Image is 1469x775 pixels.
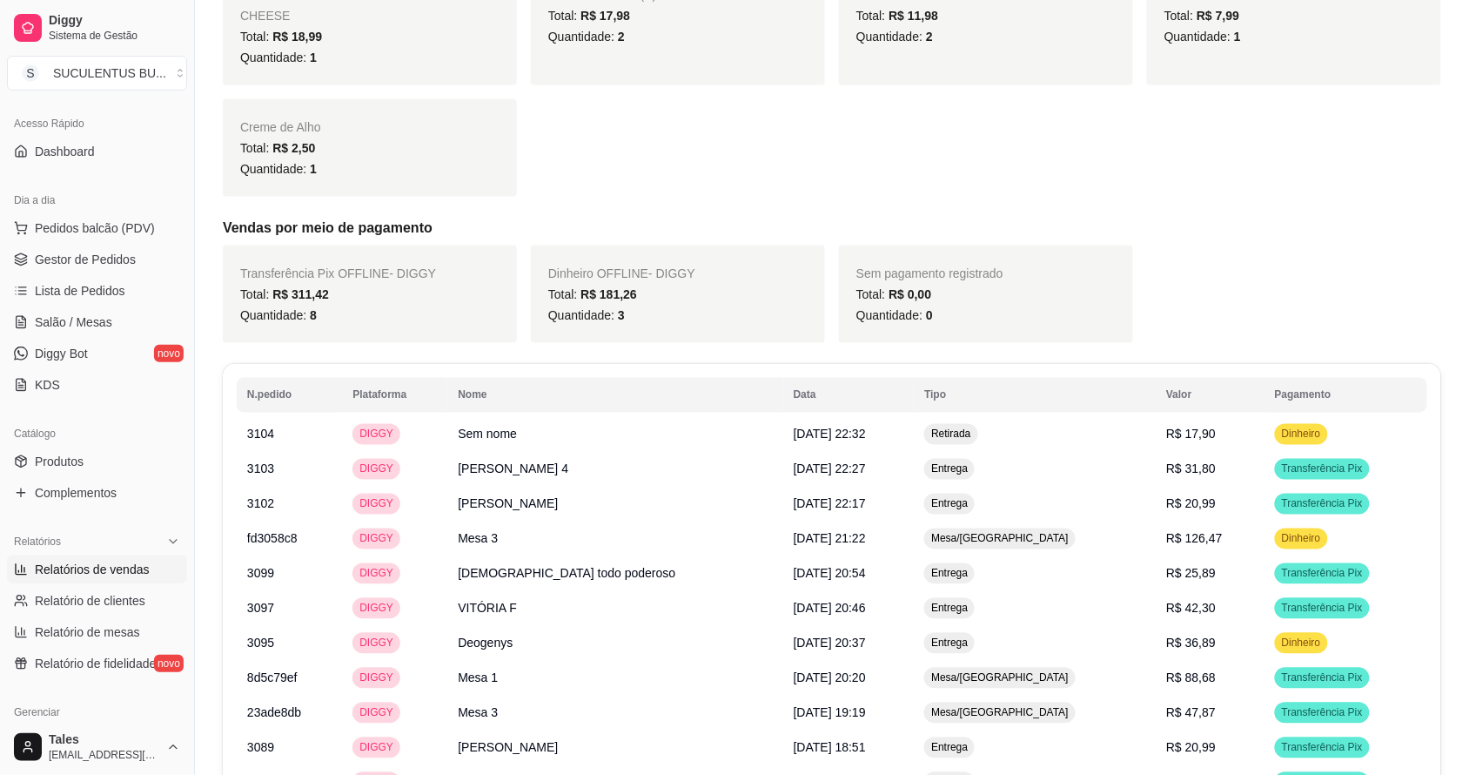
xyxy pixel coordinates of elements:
[272,141,315,155] span: R$ 2,50
[618,30,625,44] span: 2
[35,282,125,300] span: Lista de Pedidos
[7,556,187,583] a: Relatórios de vendas
[7,420,187,448] div: Catálogo
[35,376,60,394] span: KDS
[356,532,397,546] span: DIGGY
[1278,602,1366,616] span: Transferência Pix
[342,378,447,413] th: Plataforma
[240,266,436,280] span: Transferência Pix OFFLINE - DIGGY
[856,308,933,322] span: Quantidade:
[7,698,187,726] div: Gerenciar
[794,602,866,616] span: [DATE] 20:46
[580,287,637,301] span: R$ 181,26
[1234,30,1241,44] span: 1
[794,428,866,441] span: [DATE] 22:32
[1278,741,1366,755] span: Transferência Pix
[35,623,140,641] span: Relatório de mesas
[926,308,933,322] span: 0
[914,378,1156,413] th: Tipo
[928,602,971,616] span: Entrega
[7,650,187,677] a: Relatório de fidelidadenovo
[356,637,397,650] span: DIGGY
[356,602,397,616] span: DIGGY
[928,428,974,441] span: Retirada
[247,567,274,581] span: 3099
[7,479,187,507] a: Complementos
[928,497,971,511] span: Entrega
[7,246,187,273] a: Gestor de Pedidos
[247,637,274,650] span: 3095
[1278,462,1366,476] span: Transferência Pix
[580,9,630,23] span: R$ 17,98
[447,378,782,413] th: Nome
[272,30,322,44] span: R$ 18,99
[794,497,866,511] span: [DATE] 22:17
[7,340,187,367] a: Diggy Botnovo
[1278,497,1366,511] span: Transferência Pix
[447,417,782,452] td: Sem nome
[1166,428,1216,441] span: R$ 17,90
[240,30,322,44] span: Total:
[447,626,782,661] td: Deogenys
[35,143,95,160] span: Dashboard
[356,497,397,511] span: DIGGY
[247,462,274,476] span: 3103
[7,277,187,305] a: Lista de Pedidos
[247,532,298,546] span: fd3058c8
[7,214,187,242] button: Pedidos balcão (PDV)
[35,251,136,268] span: Gestor de Pedidos
[928,532,1072,546] span: Mesa/[GEOGRAPHIC_DATA]
[548,266,695,280] span: Dinheiro OFFLINE - DIGGY
[7,308,187,336] a: Salão / Mesas
[928,462,971,476] span: Entrega
[889,9,938,23] span: R$ 11,98
[794,462,866,476] span: [DATE] 22:27
[7,371,187,399] a: KDS
[447,696,782,731] td: Mesa 3
[794,567,866,581] span: [DATE] 20:54
[356,428,397,441] span: DIGGY
[240,120,321,134] span: Creme de Alho
[926,30,933,44] span: 2
[856,266,1003,280] span: Sem pagamento registrado
[1166,741,1216,755] span: R$ 20,99
[1166,706,1216,720] span: R$ 47,87
[548,308,625,322] span: Quantidade:
[794,671,866,685] span: [DATE] 20:20
[240,287,329,301] span: Total:
[247,741,274,755] span: 3089
[7,186,187,214] div: Dia a dia
[1264,378,1427,413] th: Pagamento
[7,56,187,91] button: Select a team
[1166,637,1216,650] span: R$ 36,89
[794,532,866,546] span: [DATE] 21:22
[35,313,112,331] span: Salão / Mesas
[247,671,298,685] span: 8d5c79ef
[1166,602,1216,616] span: R$ 42,30
[247,497,274,511] span: 3102
[1156,378,1264,413] th: Valor
[447,487,782,522] td: [PERSON_NAME]
[548,9,630,23] span: Total:
[928,671,1072,685] span: Mesa/[GEOGRAPHIC_DATA]
[1164,30,1241,44] span: Quantidade:
[794,741,866,755] span: [DATE] 18:51
[794,637,866,650] span: [DATE] 20:37
[240,51,317,64] span: Quantidade:
[53,64,166,82] div: SUCULENTUS BU ...
[447,591,782,626] td: VITÓRIA F
[618,308,625,322] span: 3
[928,706,1072,720] span: Mesa/[GEOGRAPHIC_DATA]
[35,453,84,470] span: Produtos
[7,726,187,768] button: Tales[EMAIL_ADDRESS][DOMAIN_NAME]
[49,13,180,29] span: Diggy
[856,30,933,44] span: Quantidade:
[783,378,915,413] th: Data
[794,706,866,720] span: [DATE] 19:19
[247,428,274,441] span: 3104
[447,452,782,487] td: [PERSON_NAME] 4
[928,637,971,650] span: Entrega
[35,345,88,362] span: Diggy Bot
[237,378,342,413] th: N.pedido
[1166,671,1216,685] span: R$ 88,68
